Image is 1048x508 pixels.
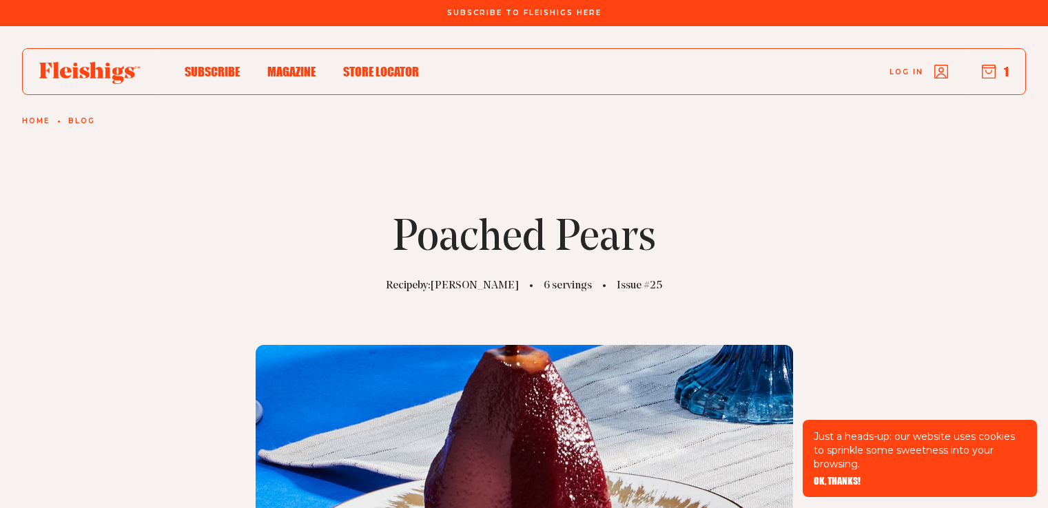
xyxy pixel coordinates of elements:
a: Subscribe To Fleishigs Here [444,9,604,16]
button: 1 [982,64,1009,79]
p: Issue #25 [617,277,662,294]
a: Magazine [267,62,316,81]
span: Log in [890,67,923,77]
span: Magazine [267,64,316,79]
span: Subscribe To Fleishigs Here [447,9,602,17]
p: Just a heads-up: our website uses cookies to sprinkle some sweetness into your browsing. [814,430,1026,471]
span: Subscribe [185,64,240,79]
p: 6 servings [544,277,592,294]
a: Blog [68,117,95,125]
a: Home [22,117,50,125]
a: Store locator [343,62,419,81]
button: OK, THANKS! [814,476,861,486]
a: Subscribe [185,62,240,81]
p: Recipe by: [PERSON_NAME] [386,277,519,294]
a: Log in [890,65,948,78]
span: Store locator [343,64,419,79]
h1: Poached Pears [393,217,656,261]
